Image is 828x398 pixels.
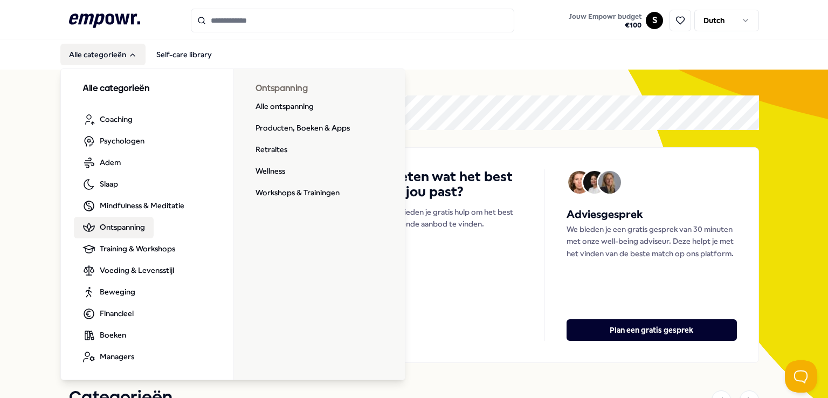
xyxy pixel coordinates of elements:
[74,303,142,325] a: Financieel
[568,171,591,194] img: Avatar
[61,69,406,381] div: Alle categorieën
[100,200,184,211] span: Mindfulness & Meditatie
[567,206,737,223] h5: Adviesgesprek
[100,286,135,298] span: Beweging
[74,195,193,217] a: Mindfulness & Meditatie
[387,206,523,230] p: We bieden je gratis hulp om het best passende aanbod te vinden.
[74,174,127,195] a: Slaap
[74,238,184,260] a: Training & Workshops
[100,178,118,190] span: Slaap
[60,44,220,65] nav: Main
[82,82,212,96] h3: Alle categorieën
[60,44,146,65] button: Alle categorieën
[74,131,153,152] a: Psychologen
[100,351,134,362] span: Managers
[100,264,174,276] span: Voeding & Levensstijl
[564,9,646,32] a: Jouw Empowr budget€100
[785,360,817,393] iframe: Help Scout Beacon - Open
[100,113,133,125] span: Coaching
[247,161,294,182] a: Wellness
[191,9,514,32] input: Search for products, categories or subcategories
[646,12,663,29] button: S
[148,44,220,65] a: Self-care library
[100,243,175,255] span: Training & Workshops
[247,139,296,161] a: Retraites
[100,329,126,341] span: Boeken
[567,319,737,341] button: Plan een gratis gesprek
[247,182,348,204] a: Workshops & Trainingen
[598,171,621,194] img: Avatar
[74,325,135,346] a: Boeken
[247,118,358,139] a: Producten, Boeken & Apps
[74,109,141,131] a: Coaching
[387,169,523,200] h4: Weten wat het best bij jou past?
[100,307,134,319] span: Financieel
[569,12,641,21] span: Jouw Empowr budget
[569,21,641,30] span: € 100
[74,282,144,303] a: Beweging
[74,260,183,282] a: Voeding & Levensstijl
[247,96,322,118] a: Alle ontspanning
[100,221,145,233] span: Ontspanning
[74,346,143,368] a: Managers
[583,171,606,194] img: Avatar
[567,223,737,259] p: We bieden je een gratis gesprek van 30 minuten met onze well-being adviseur. Deze helpt je met he...
[100,135,144,147] span: Psychologen
[74,152,129,174] a: Adem
[567,10,644,32] button: Jouw Empowr budget€100
[74,217,154,238] a: Ontspanning
[256,82,384,96] h3: Ontspanning
[100,156,121,168] span: Adem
